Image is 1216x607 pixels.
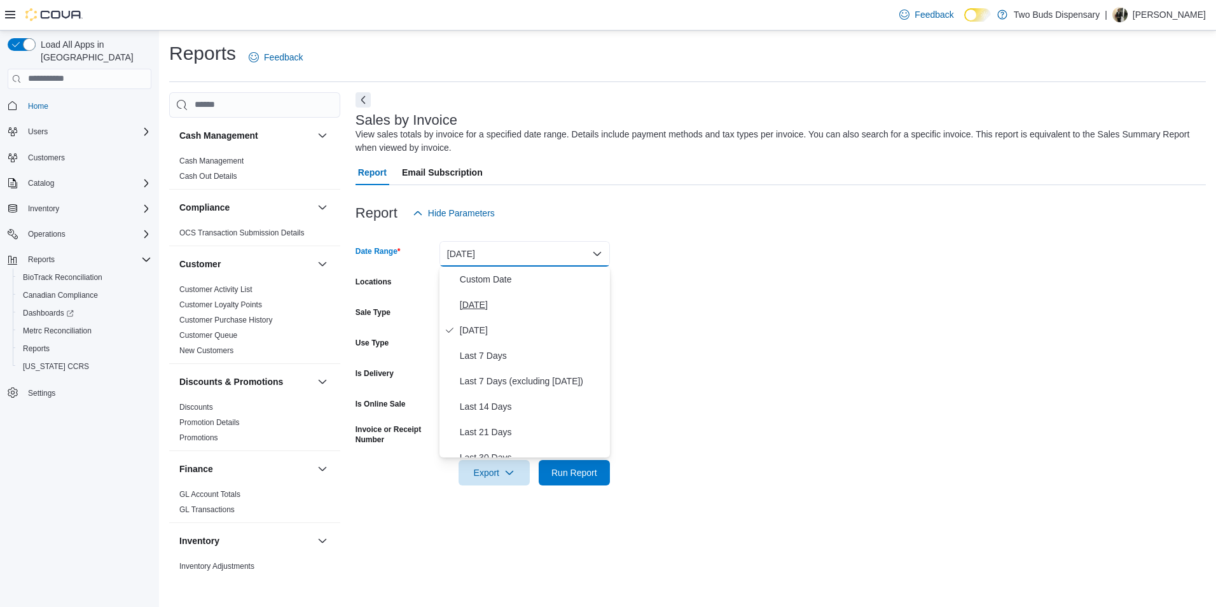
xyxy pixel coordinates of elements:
span: Export [466,460,522,485]
a: Cash Management [179,157,244,165]
span: Feedback [264,51,303,64]
h3: Finance [179,463,213,475]
button: Reports [3,251,156,269]
span: Inventory Adjustments [179,561,254,571]
a: GL Account Totals [179,490,240,499]
button: Operations [23,227,71,242]
img: Cova [25,8,83,21]
a: Reports [18,341,55,356]
button: Reports [23,252,60,267]
button: Export [459,460,530,485]
a: Cash Out Details [179,172,237,181]
button: Users [23,124,53,139]
h3: Customer [179,258,221,270]
span: Promotion Details [179,417,240,428]
button: Canadian Compliance [13,286,156,304]
span: Report [358,160,387,185]
h3: Discounts & Promotions [179,375,283,388]
button: Hide Parameters [408,200,500,226]
span: Home [23,98,151,114]
button: Discounts & Promotions [179,375,312,388]
span: Canadian Compliance [23,290,98,300]
span: Last 30 Days [460,450,605,465]
span: Catalog [23,176,151,191]
div: Cash Management [169,153,340,189]
a: Promotions [179,433,218,442]
button: Inventory [315,533,330,548]
button: [DATE] [439,241,610,267]
a: Dashboards [13,304,156,322]
span: Dashboards [18,305,151,321]
span: Customers [28,153,65,163]
button: Settings [3,383,156,401]
span: OCS Transaction Submission Details [179,228,305,238]
button: Run Report [539,460,610,485]
a: Feedback [894,2,958,27]
span: Users [28,127,48,137]
button: Cash Management [179,129,312,142]
span: Last 21 Days [460,424,605,440]
button: Customer [315,256,330,272]
button: Catalog [23,176,59,191]
a: Promotion Details [179,418,240,427]
span: Last 7 Days [460,348,605,363]
label: Locations [356,277,392,287]
nav: Complex example [8,92,151,435]
button: Metrc Reconciliation [13,322,156,340]
span: Reports [28,255,55,265]
button: Inventory [3,200,156,218]
span: Last 7 Days (excluding [DATE]) [460,373,605,389]
div: Customer [169,282,340,363]
button: Discounts & Promotions [315,374,330,389]
p: | [1105,7,1107,22]
a: Customer Activity List [179,285,252,294]
button: Users [3,123,156,141]
span: New Customers [179,345,233,356]
span: GL Transactions [179,505,235,515]
div: Select listbox [439,267,610,457]
span: Settings [23,384,151,400]
span: Customer Loyalty Points [179,300,262,310]
span: Email Subscription [402,160,483,185]
span: Operations [23,227,151,242]
button: Reports [13,340,156,358]
h3: Compliance [179,201,230,214]
span: Metrc Reconciliation [23,326,92,336]
span: Load All Apps in [GEOGRAPHIC_DATA] [36,38,151,64]
button: Compliance [179,201,312,214]
a: BioTrack Reconciliation [18,270,107,285]
span: [US_STATE] CCRS [23,361,89,372]
button: BioTrack Reconciliation [13,269,156,286]
button: [US_STATE] CCRS [13,358,156,375]
label: Invoice or Receipt Number [356,424,434,445]
span: Promotions [179,433,218,443]
a: Customer Purchase History [179,316,273,324]
span: Inventory [23,201,151,216]
span: BioTrack Reconciliation [23,272,102,283]
a: Settings [23,386,60,401]
div: Finance [169,487,340,522]
label: Sale Type [356,307,390,317]
span: Users [23,124,151,139]
span: Customer Queue [179,330,237,340]
div: Discounts & Promotions [169,400,340,450]
button: Compliance [315,200,330,215]
span: Custom Date [460,272,605,287]
h3: Sales by Invoice [356,113,457,128]
label: Date Range [356,246,401,256]
span: Customer Activity List [179,284,252,295]
span: Reports [18,341,151,356]
span: Catalog [28,178,54,188]
span: Cash Out Details [179,171,237,181]
button: Next [356,92,371,108]
span: Last 14 Days [460,399,605,414]
a: Customer Queue [179,331,237,340]
h3: Cash Management [179,129,258,142]
a: New Customers [179,346,233,355]
span: Feedback [915,8,953,21]
h3: Inventory [179,534,219,547]
span: Customer Purchase History [179,315,273,325]
label: Is Delivery [356,368,394,379]
a: Discounts [179,403,213,412]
